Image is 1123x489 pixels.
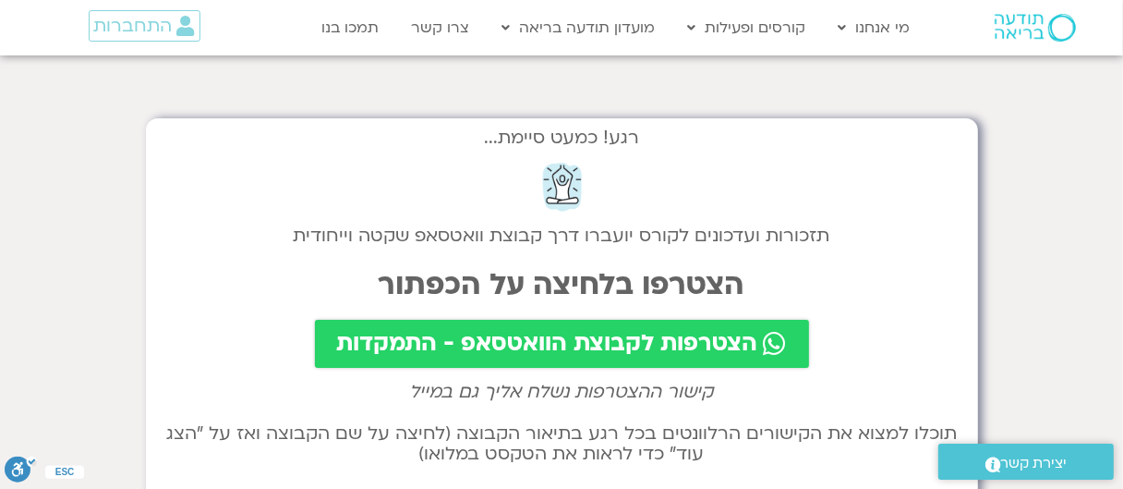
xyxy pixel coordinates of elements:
[402,10,478,45] a: צרו קשר
[828,10,919,45] a: מי אנחנו
[94,16,173,36] span: התחברות
[938,444,1114,480] a: יצירת קשר
[678,10,815,45] a: קורסים ופעילות
[312,10,388,45] a: תמכו בנו
[164,268,960,301] h2: הצטרפו בלחיצה על הכפתור
[1001,451,1068,476] span: יצירת קשר
[995,14,1076,42] img: תודעה בריאה
[164,137,960,139] h2: רגע! כמעט סיימת...
[164,226,960,246] h2: תזכורות ועדכונים לקורס יועברו דרך קבוצת וואטסאפ שקטה וייחודית
[89,10,200,42] a: התחברות
[164,423,960,464] h2: תוכלו למצוא את הקישורים הרלוונטים בכל רגע בתיאור הקבוצה (לחיצה על שם הקבוצה ואז על ״הצג עוד״ כדי ...
[164,382,960,402] h2: קישור ההצטרפות נשלח אליך גם במייל
[315,320,809,368] a: הצטרפות לקבוצת הוואטסאפ - התמקדות
[492,10,664,45] a: מועדון תודעה בריאה
[337,331,758,357] span: הצטרפות לקבוצת הוואטסאפ - התמקדות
